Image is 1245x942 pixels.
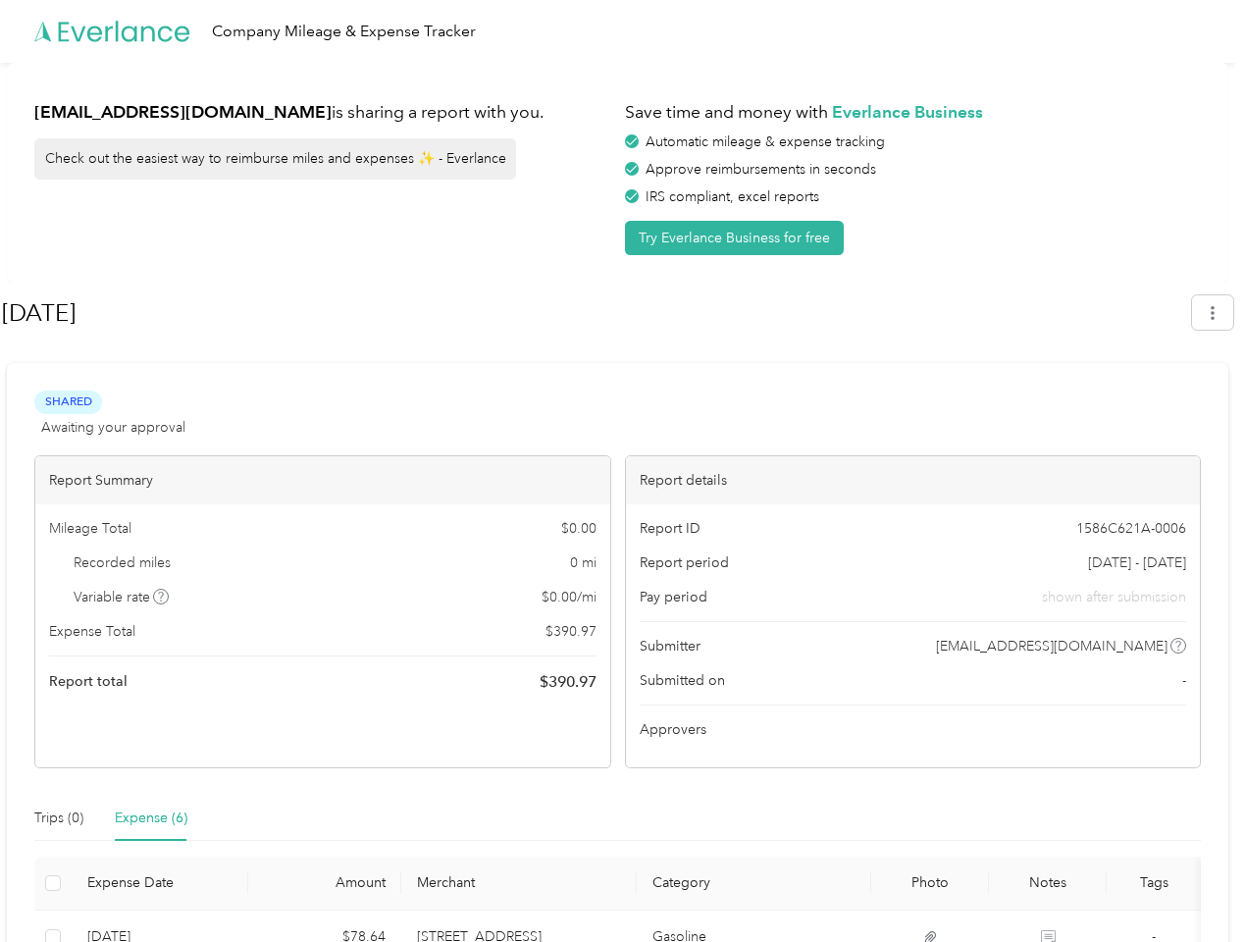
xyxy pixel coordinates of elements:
[640,719,706,740] span: Approvers
[49,671,128,692] span: Report total
[49,621,135,642] span: Expense Total
[640,636,700,656] span: Submitter
[248,857,401,911] th: Amount
[74,587,170,607] span: Variable rate
[115,808,187,829] div: Expense (6)
[989,857,1107,911] th: Notes
[561,518,597,539] span: $ 0.00
[34,101,332,122] strong: [EMAIL_ADDRESS][DOMAIN_NAME]
[1076,518,1186,539] span: 1586C621A-0006
[540,670,597,694] span: $ 390.97
[72,857,248,911] th: Expense Date
[34,138,516,180] div: Check out the easiest way to reimburse miles and expenses ✨ - Everlance
[832,101,983,122] strong: Everlance Business
[637,857,872,911] th: Category
[34,391,102,413] span: Shared
[640,670,725,691] span: Submitted on
[625,100,1202,125] h1: Save time and money with
[1042,587,1186,607] span: shown after submission
[936,636,1167,656] span: [EMAIL_ADDRESS][DOMAIN_NAME]
[646,133,885,150] span: Automatic mileage & expense tracking
[640,518,700,539] span: Report ID
[542,587,597,607] span: $ 0.00 / mi
[1122,874,1185,891] div: Tags
[646,188,819,205] span: IRS compliant, excel reports
[545,621,597,642] span: $ 390.97
[625,221,844,255] button: Try Everlance Business for free
[401,857,637,911] th: Merchant
[212,20,476,44] div: Company Mileage & Expense Tracker
[626,456,1201,504] div: Report details
[570,552,597,573] span: 0 mi
[640,552,729,573] span: Report period
[1182,670,1186,691] span: -
[871,857,989,911] th: Photo
[49,518,131,539] span: Mileage Total
[646,161,876,178] span: Approve reimbursements in seconds
[34,808,83,829] div: Trips (0)
[35,456,610,504] div: Report Summary
[1107,857,1201,911] th: Tags
[2,289,1178,337] h1: August 2025
[34,100,611,125] h1: is sharing a report with you.
[640,587,707,607] span: Pay period
[41,417,185,438] span: Awaiting your approval
[1088,552,1186,573] span: [DATE] - [DATE]
[74,552,171,573] span: Recorded miles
